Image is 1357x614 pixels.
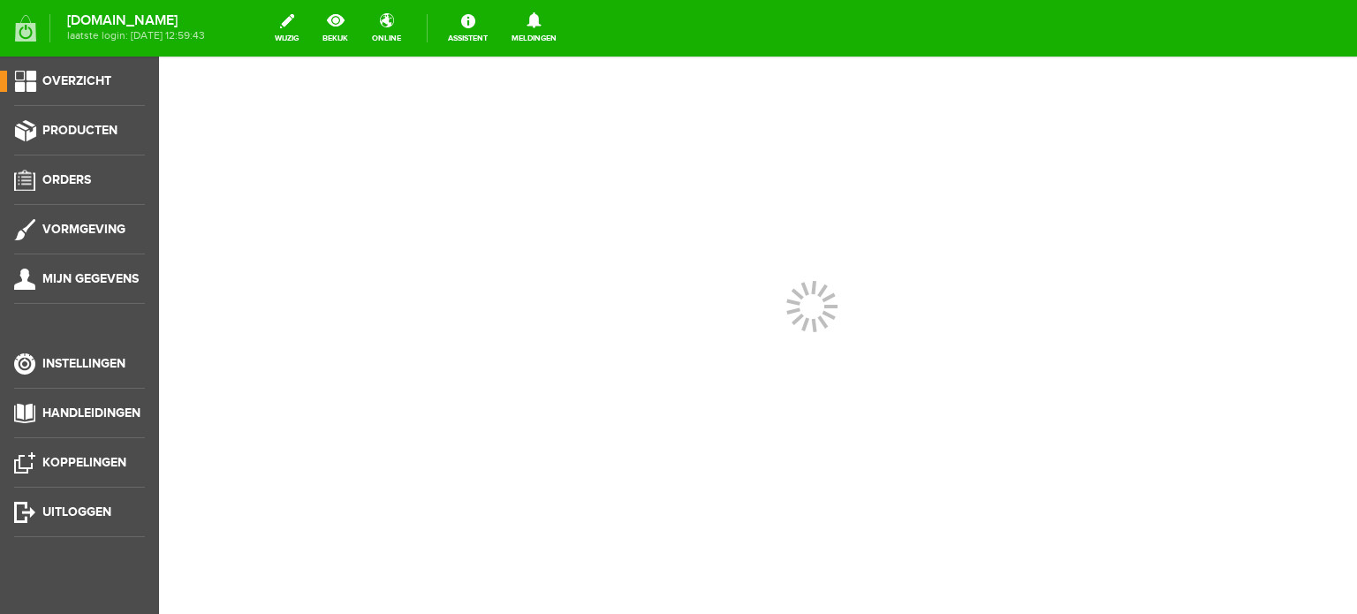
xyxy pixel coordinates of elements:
span: Orders [42,172,91,187]
a: online [361,9,412,48]
span: laatste login: [DATE] 12:59:43 [67,31,205,41]
strong: [DOMAIN_NAME] [67,16,205,26]
span: Handleidingen [42,406,140,421]
a: Meldingen [501,9,567,48]
span: Overzicht [42,73,111,88]
span: Mijn gegevens [42,271,139,286]
a: bekijk [312,9,359,48]
span: Vormgeving [42,222,125,237]
span: Instellingen [42,356,125,371]
span: Koppelingen [42,455,126,470]
a: Assistent [437,9,498,48]
span: Uitloggen [42,504,111,519]
a: wijzig [264,9,309,48]
span: Producten [42,123,118,138]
